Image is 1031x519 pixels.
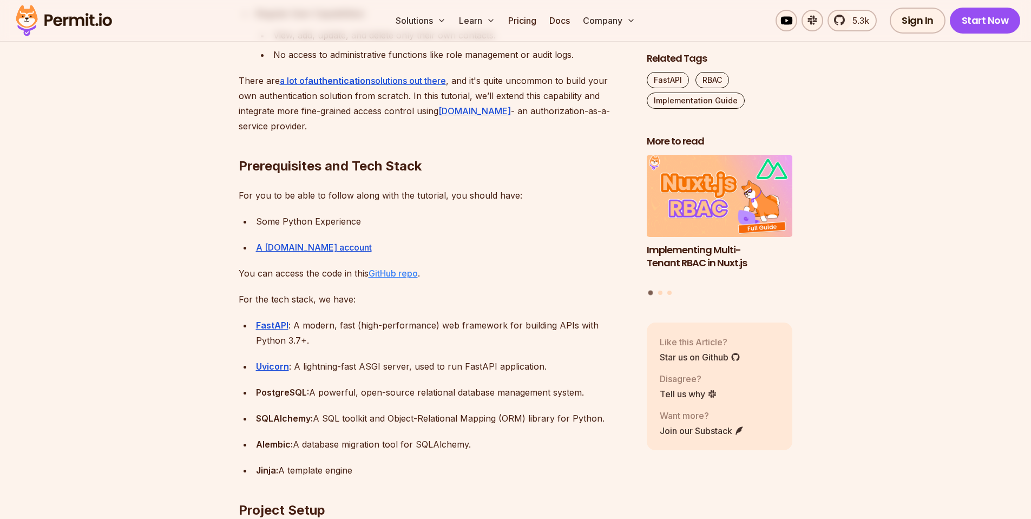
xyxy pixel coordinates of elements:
strong: Jinja: [256,465,278,476]
a: 5.3k [828,10,877,31]
button: Go to slide 3 [667,290,672,294]
strong: Alembic: [256,439,293,450]
p: Like this Article? [660,335,740,348]
div: Some Python Experience [256,214,629,229]
a: RBAC [695,72,729,88]
p: For the tech stack, we have: [239,292,629,307]
span: 5.3k [846,14,869,27]
p: There are , and it's quite uncommon to build your own authentication solution from scratch. In th... [239,73,629,134]
h3: Implementing Multi-Tenant RBAC in Nuxt.js [647,243,793,270]
a: a lot ofauthenticationsolutions out there [280,75,446,86]
a: Join our Substack [660,424,744,437]
strong: SQLAlchemy: [256,413,313,424]
div: A powerful, open-source relational database management system. [256,385,629,400]
h2: Prerequisites and Tech Stack [239,114,629,175]
p: You can access the code in this . [239,266,629,281]
a: FastAPI [647,72,689,88]
li: 1 of 3 [647,155,793,284]
button: Learn [455,10,500,31]
div: No access to administrative functions like role management or audit logs. [273,47,629,62]
button: Go to slide 1 [648,290,653,295]
div: A database migration tool for SQLAlchemy. [256,437,629,452]
p: For you to be able to follow along with the tutorial, you should have: [239,188,629,203]
img: Implementing Multi-Tenant RBAC in Nuxt.js [647,155,793,237]
a: Start Now [950,8,1021,34]
a: [DOMAIN_NAME] [438,106,511,116]
h2: Related Tags [647,52,793,65]
a: Uvicorn [256,361,289,372]
a: Implementing Multi-Tenant RBAC in Nuxt.jsImplementing Multi-Tenant RBAC in Nuxt.js [647,155,793,284]
strong: PostgreSQL: [256,387,309,398]
a: FastAPI [256,320,288,331]
a: Pricing [504,10,541,31]
strong: authentication [308,75,371,86]
a: Tell us why [660,387,717,400]
h2: Project Setup [239,458,629,519]
div: Posts [647,155,793,297]
div: A SQL toolkit and Object-Relational Mapping (ORM) library for Python. [256,411,629,426]
a: Docs [545,10,574,31]
img: Permit logo [11,2,117,39]
a: Star us on Github [660,350,740,363]
button: Go to slide 2 [658,290,662,294]
div: : A modern, fast (high-performance) web framework for building APIs with Python 3.7+. [256,318,629,348]
div: : A lightning-fast ASGI server, used to run FastAPI application. [256,359,629,374]
h2: More to read [647,135,793,148]
button: Solutions [391,10,450,31]
p: Disagree? [660,372,717,385]
button: Company [579,10,640,31]
p: Want more? [660,409,744,422]
a: GitHub repo [369,268,418,279]
a: Sign In [890,8,945,34]
a: A [DOMAIN_NAME] account [256,242,372,253]
a: Implementation Guide [647,93,745,109]
div: A template engine [256,463,629,478]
